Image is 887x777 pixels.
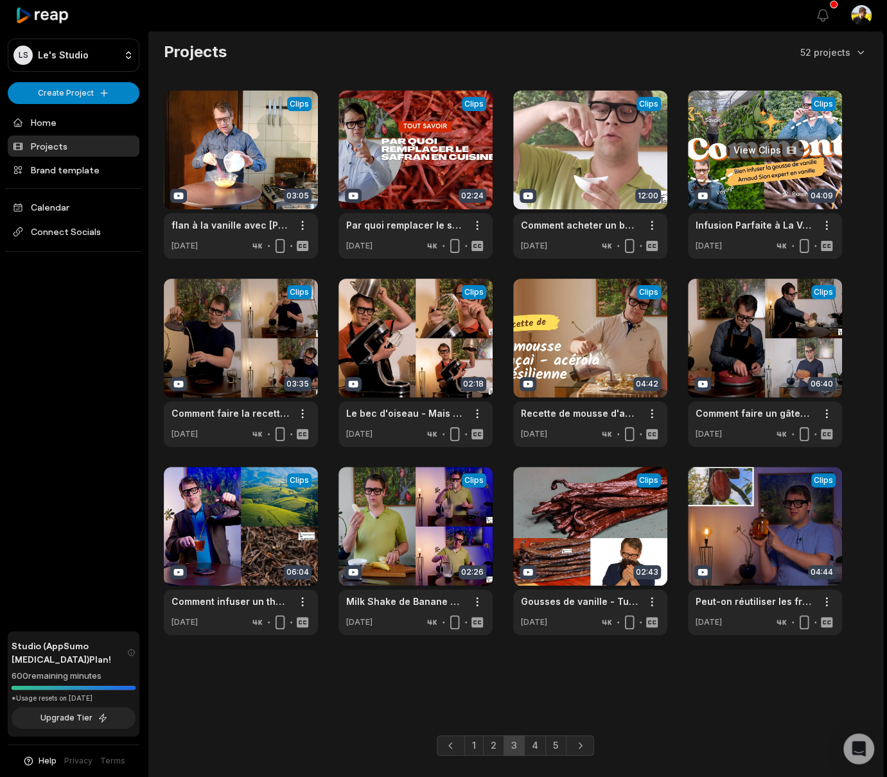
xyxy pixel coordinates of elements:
[437,735,465,756] a: Previous page
[39,755,57,767] span: Help
[8,220,139,243] span: Connect Socials
[437,735,594,756] ul: Pagination
[464,735,484,756] a: Page 1
[8,112,139,133] a: Home
[483,735,504,756] a: Page 2
[12,639,127,666] span: Studio (AppSumo [MEDICAL_DATA]) Plan!
[171,595,290,608] a: Comment infuser un thé noir ? Tout savoir le temps et la température de l'infusion parfaite
[696,406,814,420] a: Comment faire un gâteau à la fraise facile et rapide en moins de 10 minutes à l'extrait de vanille
[8,82,139,104] button: Create Project
[38,49,89,61] p: Le's Studio
[12,707,136,729] button: Upgrade Tier
[171,218,290,232] a: flan à la vanille avec [PERSON_NAME]
[696,218,814,232] a: Infusion Parfaite à La Vanille - Comment bien infuser une gousse de vanille en pâtisserie
[545,735,566,756] a: Page 5
[8,196,139,218] a: Calendar
[504,735,525,756] a: Page 3 is your current page
[12,670,136,683] div: 600 remaining minutes
[346,218,464,232] a: Par quoi remplacer le safran dans la cuisine ? Qu'est-ce qui ressemble le pistil de [PERSON_NAME]
[843,733,874,764] div: Open Intercom Messenger
[64,755,92,767] a: Privacy
[13,46,33,65] div: LS
[8,135,139,157] a: Projects
[521,218,639,232] a: Comment acheter un bon safran quand on voyage sur les terres d'épices - Vente de Safran
[164,42,227,62] h2: Projects
[346,595,464,608] a: Milk Shake de Banane au café et lait vanillé - Les meilleures recettes café vanille
[12,694,136,703] div: *Usage resets on [DATE]
[524,735,546,756] a: Page 4
[8,159,139,180] a: Brand template
[521,406,639,420] a: Recette de mousse d'açai et acérola ultra vitaminé et simple à faire
[696,595,814,608] a: Peut-on réutiliser les fruits, les épices, la vanille et les bonbons après un rhum arrangé terminé
[22,755,57,767] button: Help
[521,595,639,608] a: Gousses de vanille - Tuto 3 - La senteur - Acheter la vanille de Toamasina
[171,406,290,420] a: Comment faire la recette Traditionnelle du Thé Vert à la Menthe marocaine - Une recette incroyable
[100,755,125,767] a: Terms
[346,406,464,420] a: Le bec d'oiseau - Mais c'est quoi ? Le lexique de la cuisine
[800,46,867,59] button: 52 projects
[566,735,594,756] a: Next page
